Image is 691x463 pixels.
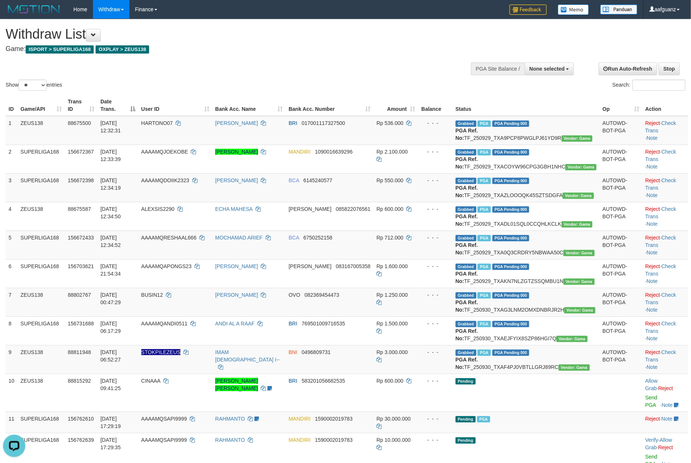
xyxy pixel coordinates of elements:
[456,213,478,227] b: PGA Ref. No:
[558,4,589,15] img: Button%20Memo.svg
[492,178,530,184] span: PGA Pending
[302,378,345,384] span: Copy 583201056682535 to clipboard
[303,235,332,241] span: Copy 6750252158 to clipboard
[600,173,642,202] td: AUTOWD-BOT-PGA
[478,350,491,356] span: Marked by aafsreyleap
[600,145,642,173] td: AUTOWD-BOT-PGA
[376,263,408,269] span: Rp 1.600.000
[421,148,450,155] div: - - -
[215,177,258,183] a: [PERSON_NAME]
[6,288,17,316] td: 7
[600,4,637,15] img: panduan.png
[647,250,658,255] a: Note
[563,250,595,256] span: Vendor URL: https://trx31.1velocity.biz
[302,120,345,126] span: Copy 017001117327500 to clipboard
[600,95,642,116] th: Op: activate to sort column ascending
[376,292,408,298] span: Rp 1.250.000
[645,177,676,191] a: Check Trans
[421,234,450,241] div: - - -
[302,349,331,355] span: Copy 0496809731 to clipboard
[642,202,688,231] td: · ·
[565,164,597,170] span: Vendor URL: https://trx31.1velocity.biz
[456,350,476,356] span: Grabbed
[68,177,94,183] span: 156672398
[645,292,676,305] a: Check Trans
[421,177,450,184] div: - - -
[17,412,65,433] td: SUPERLIGA168
[6,231,17,259] td: 5
[642,288,688,316] td: · ·
[6,374,17,412] td: 10
[68,349,91,355] span: 88811948
[96,45,149,54] span: OXPLAY > ZEUS138
[471,62,524,75] div: PGA Site Balance /
[647,221,658,227] a: Note
[645,416,660,422] a: Reject
[477,416,490,422] span: Marked by aafmaleo
[289,206,331,212] span: [PERSON_NAME]
[600,316,642,345] td: AUTOWD-BOT-PGA
[645,235,660,241] a: Reject
[65,95,97,116] th: Trans ID: activate to sort column ascending
[510,4,547,15] img: Feedback.jpg
[6,202,17,231] td: 4
[662,402,673,408] a: Note
[68,416,94,422] span: 156762610
[645,437,658,443] a: Verify
[376,149,408,155] span: Rp 2.100.000
[68,263,94,269] span: 156703621
[492,264,530,270] span: PGA Pending
[141,120,173,126] span: HARTONO07
[212,95,286,116] th: Bank Acc. Name: activate to sort column ascending
[315,149,353,155] span: Copy 1090016639296 to clipboard
[658,444,673,450] a: Reject
[17,173,65,202] td: SUPERLIGA168
[100,206,121,219] span: [DATE] 12:34:50
[456,178,476,184] span: Grabbed
[6,4,62,15] img: MOTION_logo.png
[645,437,672,450] a: Allow Grab
[492,350,530,356] span: PGA Pending
[68,378,91,384] span: 88815292
[100,437,121,450] span: [DATE] 17:29:35
[478,206,491,213] span: Marked by aafpengsreynich
[645,206,676,219] a: Check Trans
[17,259,65,288] td: SUPERLIGA168
[642,116,688,145] td: · ·
[215,416,245,422] a: RAHMANTO
[456,128,478,141] b: PGA Ref. No:
[478,292,491,299] span: Marked by aafsreyleap
[659,62,680,75] a: Stop
[141,149,188,155] span: AAAAMQJOEKOBE
[645,149,660,155] a: Reject
[286,95,373,116] th: Bank Acc. Number: activate to sort column ascending
[17,95,65,116] th: Game/API: activate to sort column ascending
[141,235,197,241] span: AAAAMQRESHAAL666
[456,242,478,255] b: PGA Ref. No:
[373,95,418,116] th: Amount: activate to sort column ascending
[478,178,491,184] span: Marked by aafsoycanthlai
[215,206,253,212] a: ECHA MAHESA
[456,149,476,155] span: Grabbed
[645,206,660,212] a: Reject
[453,259,600,288] td: TF_250929_TXAKN7NLZGTZSSQMBU1N
[563,279,595,285] span: Vendor URL: https://trx31.1velocity.biz
[303,177,332,183] span: Copy 6145240577 to clipboard
[556,336,588,342] span: Vendor URL: https://trx31.1velocity.biz
[141,416,187,422] span: AAAAMQSAPI9999
[642,374,688,412] td: ·
[6,173,17,202] td: 3
[456,206,476,213] span: Grabbed
[662,416,673,422] a: Note
[645,437,672,450] span: ·
[26,45,94,54] span: ISPORT > SUPERLIGA168
[215,292,258,298] a: [PERSON_NAME]
[421,415,450,422] div: - - -
[376,437,411,443] span: Rp 10.000.000
[17,374,65,412] td: ZEUS138
[600,259,642,288] td: AUTOWD-BOT-PGA
[647,164,658,170] a: Note
[645,395,658,408] a: Send PGA
[645,321,676,334] a: Check Trans
[421,205,450,213] div: - - -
